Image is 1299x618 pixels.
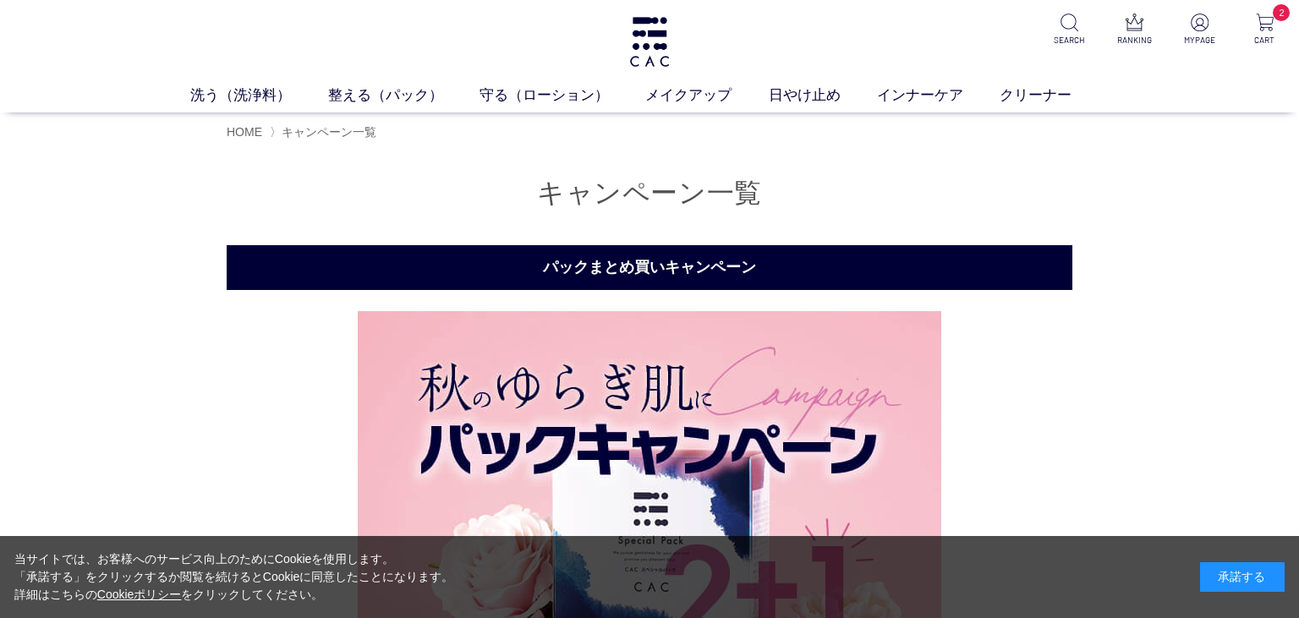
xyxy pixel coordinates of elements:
[877,84,1000,106] a: インナーケア
[227,125,262,139] a: HOME
[628,17,671,67] img: logo
[1244,34,1285,46] p: CART
[190,84,327,106] a: 洗う（洗浄料）
[227,245,1072,290] h2: パックまとめ買いキャンペーン
[1000,84,1108,106] a: クリーナー
[1200,562,1285,592] div: 承諾する
[1179,14,1220,46] a: MYPAGE
[328,84,480,106] a: 整える（パック）
[270,124,381,140] li: 〉
[282,125,376,139] span: キャンペーン一覧
[1114,34,1155,46] p: RANKING
[97,588,182,601] a: Cookieポリシー
[1244,14,1285,46] a: 2 CART
[769,84,877,106] a: 日やけ止め
[1049,14,1090,46] a: SEARCH
[1049,34,1090,46] p: SEARCH
[1179,34,1220,46] p: MYPAGE
[645,84,768,106] a: メイクアップ
[480,84,645,106] a: 守る（ローション）
[1114,14,1155,46] a: RANKING
[14,550,454,604] div: 当サイトでは、お客様へのサービス向上のためにCookieを使用します。 「承諾する」をクリックするか閲覧を続けるとCookieに同意したことになります。 詳細はこちらの をクリックしてください。
[227,175,1072,211] h1: キャンペーン一覧
[1273,4,1290,21] span: 2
